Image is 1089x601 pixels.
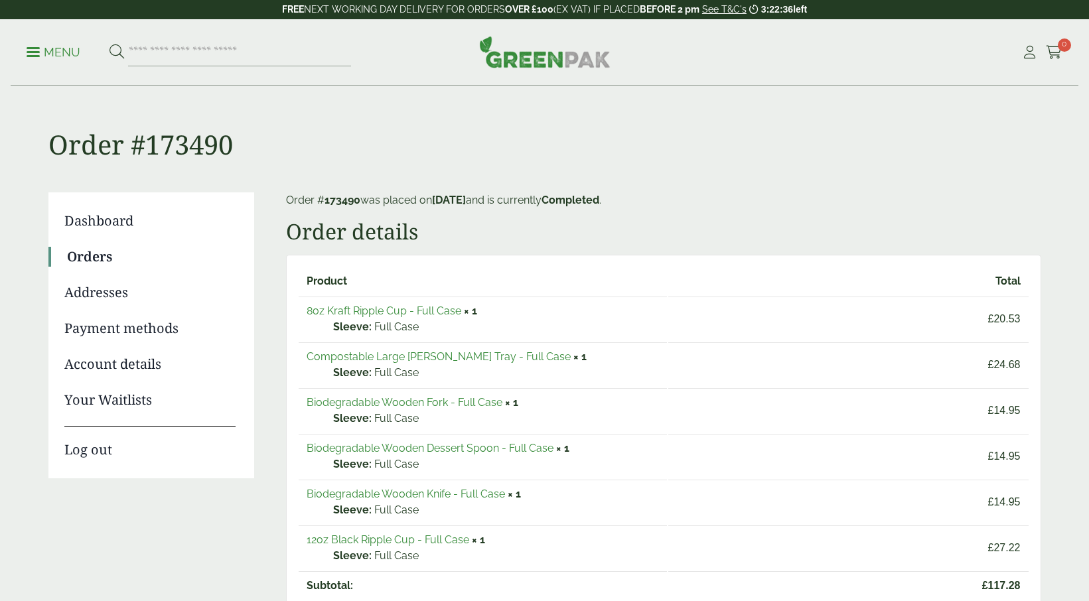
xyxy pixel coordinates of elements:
[988,313,1021,324] bdi: 20.53
[325,194,360,206] mark: 173490
[64,318,236,338] a: Payment methods
[64,426,236,460] a: Log out
[333,365,659,381] p: Full Case
[793,4,807,15] span: left
[333,502,372,518] strong: Sleeve:
[988,405,1021,416] bdi: 14.95
[307,488,505,500] a: Biodegradable Wooden Knife - Full Case
[333,548,659,564] p: Full Case
[307,442,553,454] a: Biodegradable Wooden Dessert Spoon - Full Case
[542,194,599,206] mark: Completed
[668,267,1029,295] th: Total
[299,571,667,600] th: Subtotal:
[286,192,1041,208] p: Order # was placed on and is currently .
[464,304,477,317] strong: × 1
[761,4,793,15] span: 3:22:36
[505,396,518,409] strong: × 1
[505,4,553,15] strong: OVER £100
[64,354,236,374] a: Account details
[333,365,372,381] strong: Sleeve:
[307,304,461,317] a: 8oz Kraft Ripple Cup - Full Case
[508,488,521,500] strong: × 1
[988,405,994,416] span: £
[988,359,1021,370] bdi: 24.68
[333,411,659,427] p: Full Case
[307,350,571,363] a: Compostable Large [PERSON_NAME] Tray - Full Case
[307,533,469,546] a: 12oz Black Ripple Cup - Full Case
[282,4,304,15] strong: FREE
[333,319,372,335] strong: Sleeve:
[27,44,80,58] a: Menu
[299,267,667,295] th: Product
[286,219,1041,244] h2: Order details
[556,442,569,454] strong: × 1
[988,450,1021,462] bdi: 14.95
[333,456,659,472] p: Full Case
[432,194,466,206] mark: [DATE]
[48,86,1041,161] h1: Order #173490
[333,502,659,518] p: Full Case
[307,396,502,409] a: Biodegradable Wooden Fork - Full Case
[988,542,994,553] span: £
[640,4,699,15] strong: BEFORE 2 pm
[702,4,747,15] a: See T&C's
[333,319,659,335] p: Full Case
[472,533,485,546] strong: × 1
[64,211,236,231] a: Dashboard
[988,450,994,462] span: £
[1058,38,1071,52] span: 0
[1021,46,1038,59] i: My Account
[333,548,372,564] strong: Sleeve:
[1046,42,1062,62] a: 0
[573,350,587,363] strong: × 1
[479,36,611,68] img: GreenPak Supplies
[988,313,994,324] span: £
[27,44,80,60] p: Menu
[333,456,372,472] strong: Sleeve:
[64,283,236,302] a: Addresses
[64,390,236,410] a: Your Waitlists
[676,578,1021,594] span: 117.28
[333,411,372,427] strong: Sleeve:
[982,580,988,591] span: £
[988,359,994,370] span: £
[988,496,1021,507] bdi: 14.95
[988,542,1021,553] bdi: 27.22
[1046,46,1062,59] i: Cart
[67,247,236,267] a: Orders
[988,496,994,507] span: £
